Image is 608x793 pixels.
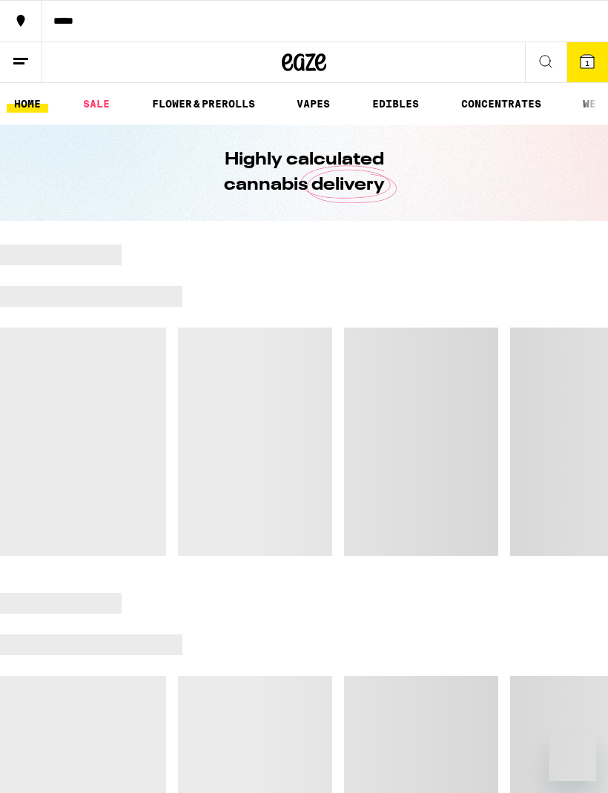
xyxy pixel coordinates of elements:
a: VAPES [289,95,337,113]
iframe: Button to launch messaging window [549,734,596,781]
button: 1 [566,42,608,82]
a: EDIBLES [365,95,426,113]
span: 1 [585,59,589,67]
a: CONCENTRATES [454,95,549,113]
a: SALE [76,95,117,113]
a: FLOWER & PREROLLS [145,95,262,113]
a: HOME [7,95,48,113]
h1: Highly calculated cannabis delivery [182,147,426,198]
